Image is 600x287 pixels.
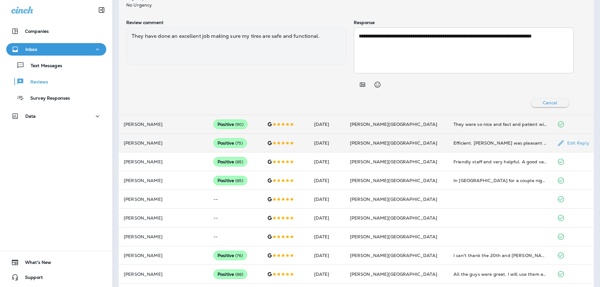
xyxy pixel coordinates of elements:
p: Edit Reply [565,141,589,146]
button: Survey Responses [6,91,106,104]
div: Positive [213,251,247,260]
span: [PERSON_NAME][GEOGRAPHIC_DATA] [350,196,437,202]
p: [PERSON_NAME] [124,253,203,258]
span: ( 90 ) [235,122,243,127]
div: Positive [213,138,247,148]
td: [DATE] [309,209,345,227]
p: Inbox [25,47,37,52]
p: [PERSON_NAME] [124,215,203,220]
td: [DATE] [309,171,345,190]
td: [DATE] [309,190,345,209]
p: [PERSON_NAME] [124,159,203,164]
span: [PERSON_NAME][GEOGRAPHIC_DATA] [350,271,437,277]
span: Support [19,275,43,282]
p: Review comment [126,20,346,25]
div: Positive [213,120,247,129]
p: [PERSON_NAME] [124,141,203,146]
p: Reviews [24,79,48,85]
button: Cancel [531,98,569,107]
td: [DATE] [309,227,345,246]
div: Positive [213,157,247,166]
button: Reviews [6,75,106,88]
p: Companies [25,29,49,34]
td: [DATE] [309,115,345,134]
span: [PERSON_NAME][GEOGRAPHIC_DATA] [350,178,437,183]
button: Data [6,110,106,122]
td: [DATE] [309,246,345,265]
span: ( 85 ) [235,159,243,165]
p: [PERSON_NAME] [124,178,203,183]
span: [PERSON_NAME][GEOGRAPHIC_DATA] [350,159,437,165]
span: [PERSON_NAME][GEOGRAPHIC_DATA] [350,234,437,240]
span: [PERSON_NAME][GEOGRAPHIC_DATA] [350,215,437,221]
span: [PERSON_NAME][GEOGRAPHIC_DATA] [350,121,437,127]
p: Text Messages [24,63,62,69]
p: Survey Responses [24,96,70,101]
button: Inbox [6,43,106,56]
button: Add in a premade template [356,78,369,91]
p: [PERSON_NAME] [124,122,203,127]
p: [PERSON_NAME] [124,234,203,239]
td: [DATE] [309,265,345,284]
p: Response [354,20,574,25]
span: ( 75 ) [235,141,243,146]
td: -- [208,209,262,227]
button: Select an emoji [371,78,384,91]
p: [PERSON_NAME] [124,197,203,202]
div: Efficient. Kenneth was pleasant to deal with. He kept to our schedule. [453,140,547,146]
span: [PERSON_NAME][GEOGRAPHIC_DATA] [350,140,437,146]
div: They have done an excellent job making sure my tires are safe and functional. [126,27,346,65]
div: Friendly staff and very helpful. A good variety of services and selection. Will use them again. [453,159,547,165]
button: Companies [6,25,106,37]
button: Text Messages [6,59,106,72]
div: I can't thank the 20th and Harney Store enough for going to bat for me with the warranty company.... [453,252,547,259]
td: -- [208,190,262,209]
div: Positive [213,270,247,279]
td: [DATE] [309,134,345,152]
p: No Urgency [126,2,165,7]
p: Data [25,114,36,119]
div: Positive [213,176,247,185]
div: All the guys were great. I will use them again and again [453,271,547,277]
span: ( 88 ) [235,272,243,277]
span: What's New [19,260,51,267]
button: Collapse Sidebar [93,4,110,16]
div: In Omaha for a couple nights and I needed a new headlight. Walked in and they worked me in and on... [453,177,547,184]
p: Cancel [543,100,557,105]
button: Support [6,271,106,284]
button: What's New [6,256,106,269]
span: ( 85 ) [235,178,243,183]
span: [PERSON_NAME][GEOGRAPHIC_DATA] [350,253,437,258]
p: [PERSON_NAME] [124,272,203,277]
td: -- [208,227,262,246]
td: [DATE] [309,152,345,171]
div: They were so nice and fast and patient with me. The gentleman that worked with me on my car was t... [453,121,547,127]
span: ( 76 ) [235,253,243,258]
